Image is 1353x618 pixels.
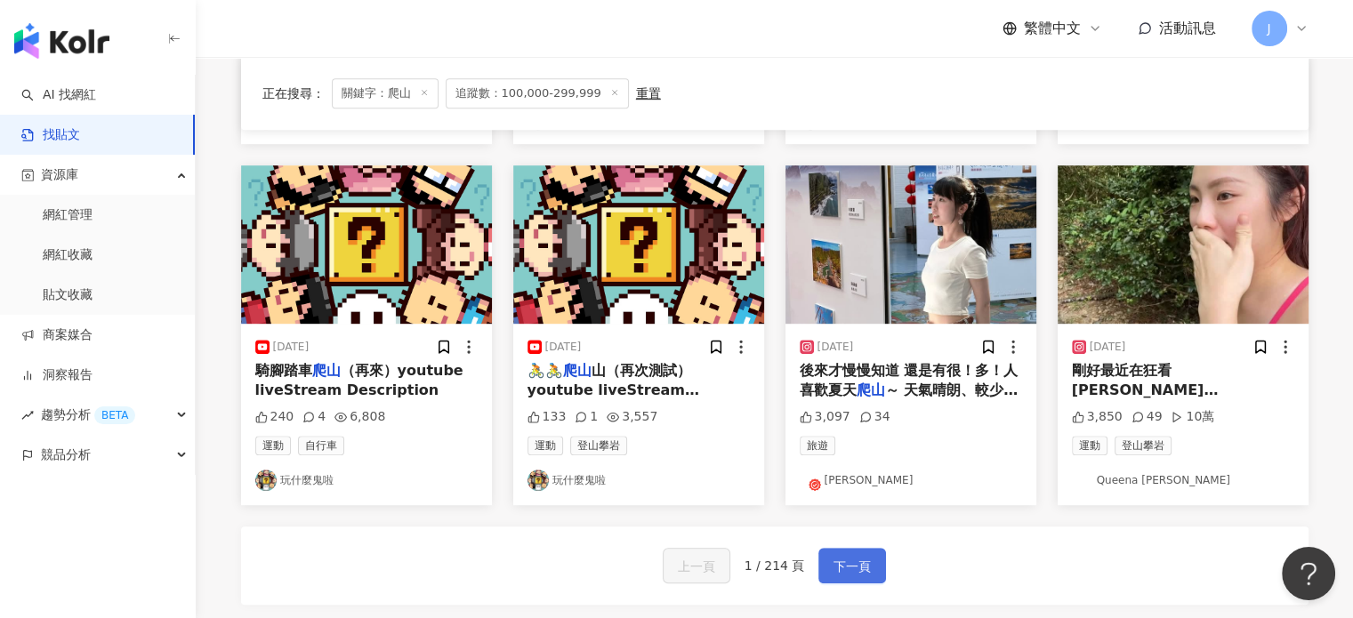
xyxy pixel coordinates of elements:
[859,408,890,426] div: 34
[1159,20,1216,36] span: 活動訊息
[1072,408,1123,426] div: 3,850
[1115,436,1172,455] span: 登山攀岩
[800,470,821,491] img: KOL Avatar
[1171,408,1214,426] div: 10萬
[1072,470,1093,491] img: KOL Avatar
[43,206,93,224] a: 網紅管理
[1072,470,1294,491] a: KOL AvatarQueena [PERSON_NAME]
[745,558,805,573] span: 1 / 214 頁
[800,436,835,455] span: 旅遊
[1058,165,1309,324] img: post-image
[528,362,563,379] span: 🚴🚴
[41,395,135,435] span: 趨勢分析
[636,86,661,100] div: 重置
[1072,362,1281,419] span: 剛好最近在狂看[PERSON_NAME][PERSON_NAME]🧙 - 上一次
[513,165,764,324] img: post-image
[255,470,478,491] a: KOL Avatar玩什麼鬼啦
[528,436,563,455] span: 運動
[312,362,341,379] mark: 爬山
[334,408,385,426] div: 6,808
[800,470,1022,491] a: KOL Avatar[PERSON_NAME]
[800,408,850,426] div: 3,097
[528,470,549,491] img: KOL Avatar
[528,362,699,419] span: 山（再次測試）youtube liveStream Description
[302,408,326,426] div: 4
[607,408,657,426] div: 3,557
[570,436,627,455] span: 登山攀岩
[834,556,871,577] span: 下一頁
[446,78,629,108] span: 追蹤數：100,000-299,999
[273,340,310,355] div: [DATE]
[545,340,582,355] div: [DATE]
[21,126,80,144] a: 找貼文
[1282,547,1335,600] iframe: Help Scout Beacon - Open
[332,78,439,108] span: 關鍵字：爬山
[575,408,598,426] div: 1
[563,362,592,379] mark: 爬山
[1267,19,1270,38] span: J
[255,408,294,426] div: 240
[262,86,325,100] span: 正在搜尋 ：
[1090,340,1126,355] div: [DATE]
[817,340,854,355] div: [DATE]
[857,381,885,398] mark: 爬山
[241,165,492,324] img: post-image
[21,86,96,104] a: searchAI 找網紅
[14,23,109,59] img: logo
[94,406,135,424] div: BETA
[818,548,886,583] button: 下一頁
[41,435,91,475] span: 競品分析
[255,362,463,398] span: （再來）youtube liveStream Description
[1072,436,1107,455] span: 運動
[663,548,730,583] button: 上一頁
[528,408,567,426] div: 133
[43,286,93,304] a: 貼文收藏
[800,381,1019,418] span: ～ 天氣晴朗、較少刮大風、蟲鳴鳥叫陪
[1024,19,1081,38] span: 繁體中文
[43,246,93,264] a: 網紅收藏
[528,470,750,491] a: KOL Avatar玩什麼鬼啦
[21,409,34,421] span: rise
[41,155,78,195] span: 資源庫
[298,436,344,455] span: 自行車
[21,366,93,384] a: 洞察報告
[785,165,1036,324] img: post-image
[800,362,1019,398] span: 後來才慢慢知道 還是有很！多！人喜歡夏天
[255,362,312,379] span: 騎腳踏車
[255,470,277,491] img: KOL Avatar
[1132,408,1163,426] div: 49
[21,326,93,344] a: 商案媒合
[255,436,291,455] span: 運動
